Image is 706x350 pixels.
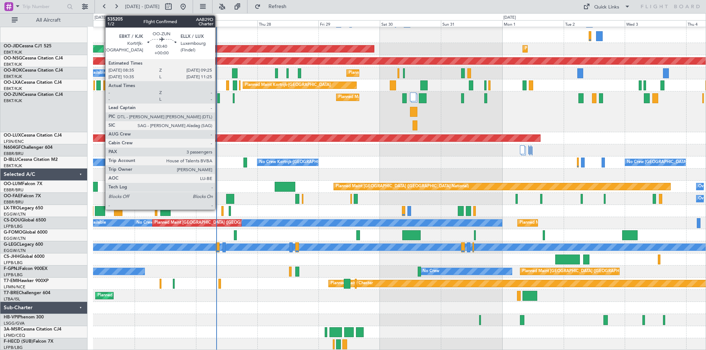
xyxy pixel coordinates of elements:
div: Planned Maint Chester [331,278,373,289]
span: LX-TRO [4,206,19,210]
a: LX-TROLegacy 650 [4,206,43,210]
span: OO-FAE [4,194,21,198]
div: Quick Links [594,4,619,11]
a: LFMN/NCE [4,284,25,290]
a: EBKT/KJK [4,163,22,169]
span: All Aircraft [19,18,78,23]
div: Thu 28 [257,20,319,27]
div: Planned Maint Kortrijk-[GEOGRAPHIC_DATA] [338,92,424,103]
span: Refresh [262,4,293,9]
input: Trip Number [22,1,65,12]
a: CS-JHHGlobal 6000 [4,255,44,259]
span: OO-LXA [4,80,21,85]
div: [DATE] [503,15,516,21]
div: Planned Maint Kortrijk-[GEOGRAPHIC_DATA] [245,80,331,91]
a: OO-ROKCessna Citation CJ4 [4,68,63,73]
span: CS-JHH [4,255,19,259]
a: LTBA/ISL [4,296,20,302]
a: EBKT/KJK [4,86,22,91]
a: OO-LUXCessna Citation CJ4 [4,133,62,138]
a: EGGW/LTN [4,236,26,241]
button: All Aircraft [8,14,80,26]
span: F-GPNJ [4,267,19,271]
span: OO-LUM [4,182,22,186]
a: OO-ZUNCessna Citation CJ4 [4,93,63,97]
div: Planned Maint [GEOGRAPHIC_DATA] ([GEOGRAPHIC_DATA] National) [336,181,469,192]
a: OO-NSGCessna Citation CJ4 [4,56,63,61]
div: Sat 30 [380,20,441,27]
a: EBBR/BRU [4,199,24,205]
div: Fri 29 [318,20,380,27]
div: No Crew [422,266,439,277]
span: D-IBLU [4,158,18,162]
a: EBBR/BRU [4,187,24,193]
a: G-LEGCLegacy 600 [4,242,43,247]
span: OO-NSG [4,56,22,61]
a: OO-FAEFalcon 7X [4,194,41,198]
a: LFPB/LBG [4,272,23,278]
span: F-HECD (SUB) [4,339,33,344]
div: No Crew [136,217,153,228]
span: T7-EMI [4,279,18,283]
div: [DATE] [95,15,107,21]
a: EBBR/BRU [4,151,24,156]
a: OO-LXACessna Citation CJ4 [4,80,62,85]
a: LSGG/GVA [4,321,25,326]
span: HB-VPI [4,315,18,320]
div: Tue 2 [564,20,625,27]
span: OO-JID [4,44,19,48]
a: G-FOMOGlobal 6000 [4,230,47,235]
button: Quick Links [580,1,634,12]
a: EBKT/KJK [4,62,22,67]
a: HB-VPIPhenom 300 [4,315,44,320]
div: Planned Maint Kortrijk-[GEOGRAPHIC_DATA] [349,68,434,79]
span: T7-BRE [4,291,19,295]
div: Tue 26 [135,20,196,27]
span: 3A-MSR [4,327,21,332]
span: OO-ROK [4,68,22,73]
span: N604GF [4,145,21,150]
a: LFMD/CEQ [4,333,25,338]
div: Planned Maint Warsaw ([GEOGRAPHIC_DATA]) [97,290,186,301]
div: No Crew Kortrijk-[GEOGRAPHIC_DATA] [259,157,335,168]
div: Mon 1 [502,20,564,27]
span: OO-LUX [4,133,21,138]
a: T7-BREChallenger 604 [4,291,50,295]
a: EGGW/LTN [4,248,26,253]
a: OO-JIDCessna CJ1 525 [4,44,51,48]
div: Planned Maint Kortrijk-[GEOGRAPHIC_DATA] [525,43,610,54]
a: EGGW/LTN [4,212,26,217]
div: Wed 27 [196,20,257,27]
div: AOG Maint Kortrijk-[GEOGRAPHIC_DATA] [121,43,202,54]
div: Wed 3 [625,20,686,27]
span: [DATE] - [DATE] [125,3,160,10]
div: Planned Maint [GEOGRAPHIC_DATA] ([GEOGRAPHIC_DATA]) [522,266,638,277]
div: Planned Maint [GEOGRAPHIC_DATA] ([GEOGRAPHIC_DATA]) [154,217,270,228]
div: Planned Maint [GEOGRAPHIC_DATA] ([GEOGRAPHIC_DATA]) [520,217,635,228]
a: EBKT/KJK [4,50,22,55]
a: F-HECD (SUB)Falcon 7X [4,339,53,344]
span: G-LEGC [4,242,19,247]
span: CS-DOU [4,218,21,223]
div: Mon 25 [74,20,135,27]
a: CS-DOUGlobal 6500 [4,218,46,223]
a: T7-EMIHawker 900XP [4,279,49,283]
a: OO-LUMFalcon 7X [4,182,42,186]
button: Refresh [251,1,295,12]
a: EBKT/KJK [4,98,22,104]
a: D-IBLUCessna Citation M2 [4,158,58,162]
a: LFPB/LBG [4,224,23,229]
a: LFPB/LBG [4,260,23,266]
span: OO-ZUN [4,93,22,97]
a: EBKT/KJK [4,74,22,79]
span: G-FOMO [4,230,22,235]
a: N604GFChallenger 604 [4,145,53,150]
a: 3A-MSRCessna Citation CJ4 [4,327,61,332]
a: F-GPNJFalcon 900EX [4,267,47,271]
div: Sun 31 [441,20,502,27]
a: LFSN/ENC [4,139,24,144]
